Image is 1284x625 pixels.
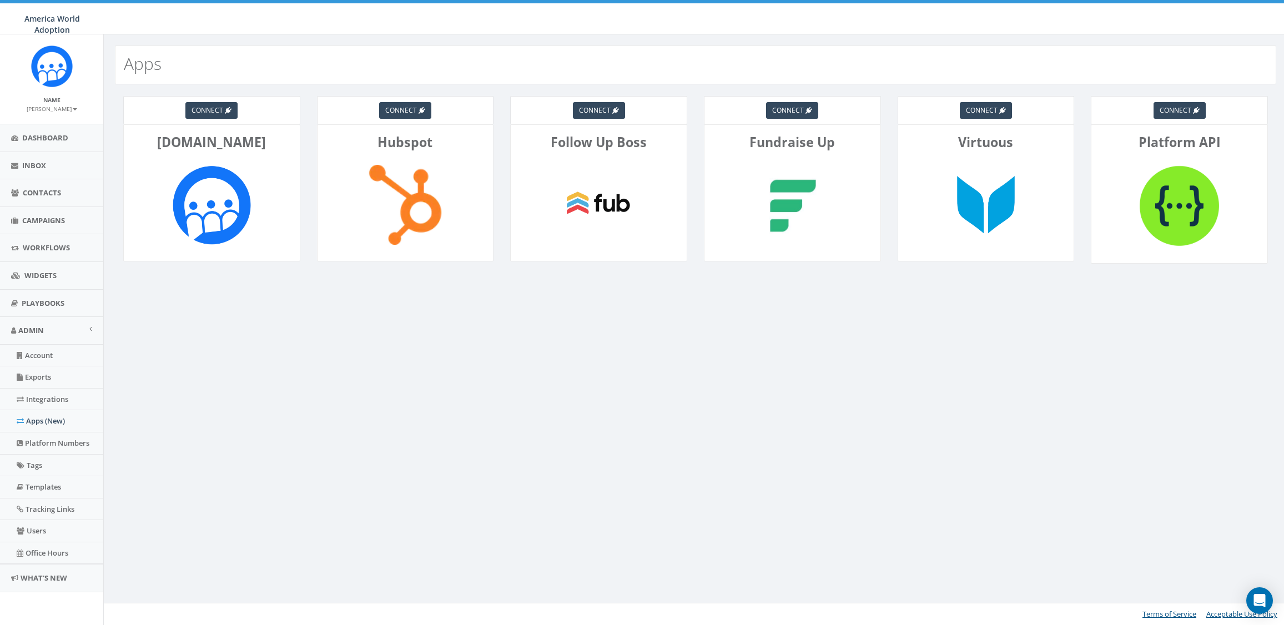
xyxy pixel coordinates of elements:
a: Acceptable Use Policy [1206,609,1277,619]
a: connect [1154,102,1206,119]
a: connect [185,102,238,119]
span: connect [772,105,804,115]
img: Rally.so-logo [164,157,259,253]
p: Fundraise Up [713,133,872,152]
span: Inbox [22,160,46,170]
img: Fundraise Up-logo [744,157,840,253]
img: Hubspot-logo [357,157,453,253]
span: Contacts [23,188,61,198]
span: Campaigns [22,215,65,225]
span: Workflows [23,243,70,253]
img: Follow Up Boss-logo [551,157,647,253]
a: connect [960,102,1012,119]
p: Hubspot [326,133,485,152]
a: connect [766,102,818,119]
span: What's New [21,573,67,583]
a: Terms of Service [1142,609,1196,619]
span: Widgets [24,270,57,280]
p: [DOMAIN_NAME] [132,133,291,152]
h2: Apps [124,54,162,73]
span: Playbooks [22,298,64,308]
span: connect [385,105,417,115]
span: Dashboard [22,133,68,143]
a: connect [573,102,625,119]
span: connect [192,105,223,115]
img: Rally_Corp_Icon.png [31,46,73,87]
p: Virtuous [907,133,1066,152]
a: connect [379,102,431,119]
span: connect [966,105,998,115]
small: [PERSON_NAME] [27,105,77,113]
small: Name [43,96,61,104]
p: Follow Up Boss [519,133,678,152]
span: Admin [18,325,44,335]
div: Open Intercom Messenger [1246,587,1273,614]
span: connect [1160,105,1191,115]
img: Virtuous-logo [938,157,1034,253]
a: [PERSON_NAME] [27,103,77,113]
p: Platform API [1100,133,1259,152]
span: America World Adoption [24,13,80,35]
span: connect [579,105,611,115]
img: Platform API-logo [1132,157,1227,255]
